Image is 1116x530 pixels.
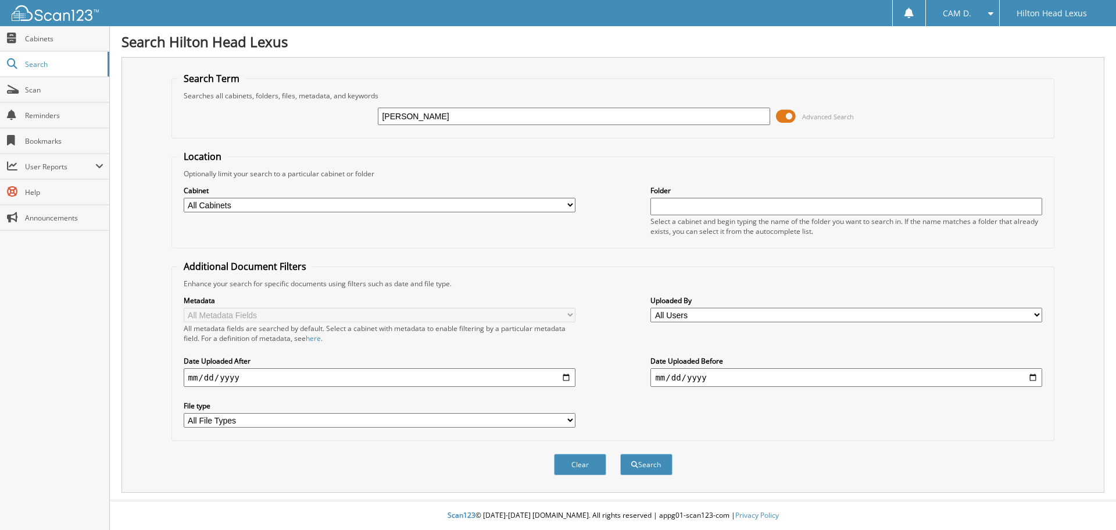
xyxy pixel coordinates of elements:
span: Scan123 [448,510,475,520]
span: CAM D. [943,10,971,17]
button: Clear [554,454,606,475]
span: User Reports [25,162,95,172]
span: Hilton Head Lexus [1017,10,1087,17]
span: Search [25,59,102,69]
div: © [DATE]-[DATE] [DOMAIN_NAME]. All rights reserved | appg01-scan123-com | [110,501,1116,530]
input: end [650,368,1042,387]
label: File type [184,401,575,411]
span: Cabinets [25,34,103,44]
label: Metadata [184,296,575,305]
span: Scan [25,85,103,95]
div: Enhance your search for specific documents using filters such as date and file type. [178,279,1049,289]
h1: Search Hilton Head Lexus [121,32,1104,51]
label: Uploaded By [650,296,1042,305]
input: start [184,368,575,387]
label: Date Uploaded After [184,356,575,366]
legend: Location [178,150,227,163]
div: All metadata fields are searched by default. Select a cabinet with metadata to enable filtering b... [184,323,575,343]
span: Announcements [25,213,103,223]
a: Privacy Policy [735,510,779,520]
iframe: Chat Widget [1058,474,1116,530]
legend: Search Term [178,72,245,85]
label: Cabinet [184,186,575,195]
a: here [306,333,321,343]
img: scan123-logo-white.svg [12,5,99,21]
span: Help [25,187,103,197]
div: Select a cabinet and begin typing the name of the folder you want to search in. If the name match... [650,216,1042,236]
button: Search [620,454,673,475]
label: Folder [650,186,1042,195]
span: Bookmarks [25,136,103,146]
span: Advanced Search [802,112,854,121]
div: Optionally limit your search to a particular cabinet or folder [178,169,1049,179]
label: Date Uploaded Before [650,356,1042,366]
span: Reminders [25,111,103,120]
div: Searches all cabinets, folders, files, metadata, and keywords [178,91,1049,101]
legend: Additional Document Filters [178,260,312,273]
